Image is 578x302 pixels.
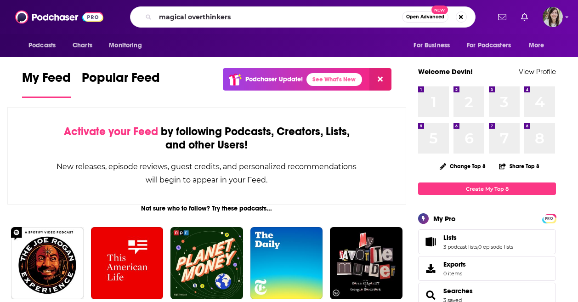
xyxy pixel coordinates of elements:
[155,10,402,24] input: Search podcasts, credits, & more...
[421,262,440,275] span: Exports
[28,39,56,52] span: Podcasts
[418,256,556,281] a: Exports
[543,7,563,27] button: Show profile menu
[109,39,142,52] span: Monitoring
[406,15,444,19] span: Open Advanced
[421,235,440,248] a: Lists
[402,11,448,23] button: Open AdvancedNew
[64,125,158,138] span: Activate your Feed
[22,70,71,98] a: My Feed
[443,287,473,295] a: Searches
[418,229,556,254] span: Lists
[91,227,164,300] img: This American Life
[443,260,466,268] span: Exports
[7,205,406,212] div: Not sure who to follow? Try these podcasts...
[544,215,555,222] a: PRO
[461,37,524,54] button: open menu
[22,37,68,54] button: open menu
[443,234,457,242] span: Lists
[82,70,160,91] span: Popular Feed
[433,214,456,223] div: My Pro
[522,37,556,54] button: open menu
[517,9,532,25] a: Show notifications dropdown
[73,39,92,52] span: Charts
[529,39,544,52] span: More
[431,6,448,14] span: New
[67,37,98,54] a: Charts
[443,234,513,242] a: Lists
[519,67,556,76] a: View Profile
[82,70,160,98] a: Popular Feed
[478,244,513,250] a: 0 episode lists
[170,227,243,300] img: Planet Money
[22,70,71,91] span: My Feed
[245,75,303,83] p: Podchaser Update!
[54,125,360,152] div: by following Podcasts, Creators, Lists, and other Users!
[54,160,360,187] div: New releases, episode reviews, guest credits, and personalized recommendations will begin to appe...
[543,7,563,27] img: User Profile
[544,215,555,222] span: PRO
[421,289,440,302] a: Searches
[494,9,510,25] a: Show notifications dropdown
[434,160,491,172] button: Change Top 8
[250,227,323,300] img: The Daily
[418,67,473,76] a: Welcome Devin!
[418,182,556,195] a: Create My Top 8
[11,227,84,300] img: The Joe Rogan Experience
[102,37,153,54] button: open menu
[477,244,478,250] span: ,
[467,39,511,52] span: For Podcasters
[306,73,362,86] a: See What's New
[414,39,450,52] span: For Business
[443,244,477,250] a: 3 podcast lists
[15,8,103,26] img: Podchaser - Follow, Share and Rate Podcasts
[499,157,540,175] button: Share Top 8
[543,7,563,27] span: Logged in as devinandrade
[407,37,461,54] button: open menu
[330,227,402,300] img: My Favorite Murder with Karen Kilgariff and Georgia Hardstark
[130,6,476,28] div: Search podcasts, credits, & more...
[443,270,466,277] span: 0 items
